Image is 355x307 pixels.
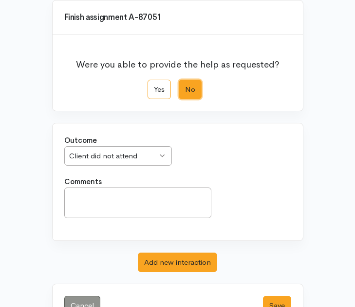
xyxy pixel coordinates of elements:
[64,13,291,22] h3: Finish assignment A-87051
[64,176,102,188] label: Comments
[76,52,280,71] p: Were you able to provide the help as requested?
[69,151,158,162] div: Client did not attend
[138,253,217,273] button: Add new interaction
[64,135,97,146] label: Outcome
[179,80,202,100] label: No
[148,80,171,100] label: Yes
